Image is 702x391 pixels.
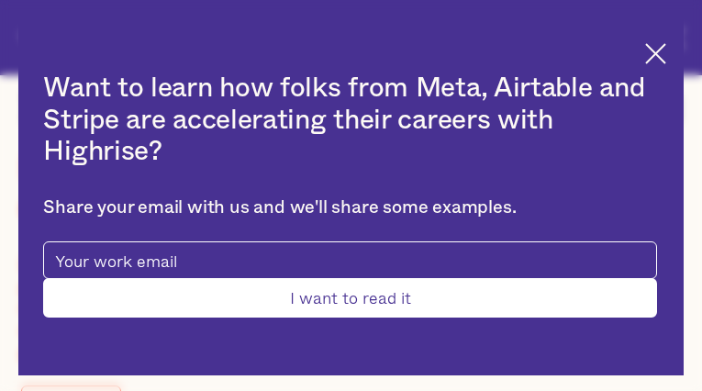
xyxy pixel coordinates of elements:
form: pop-up-modal-form [43,241,656,318]
input: Your work email [43,241,656,279]
img: Cross icon [645,43,666,64]
h2: Want to learn how folks from Meta, Airtable and Stripe are accelerating their careers with Highrise? [43,73,656,168]
div: Share your email with us and we'll share some examples. [43,197,656,219]
input: I want to read it [43,278,656,318]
